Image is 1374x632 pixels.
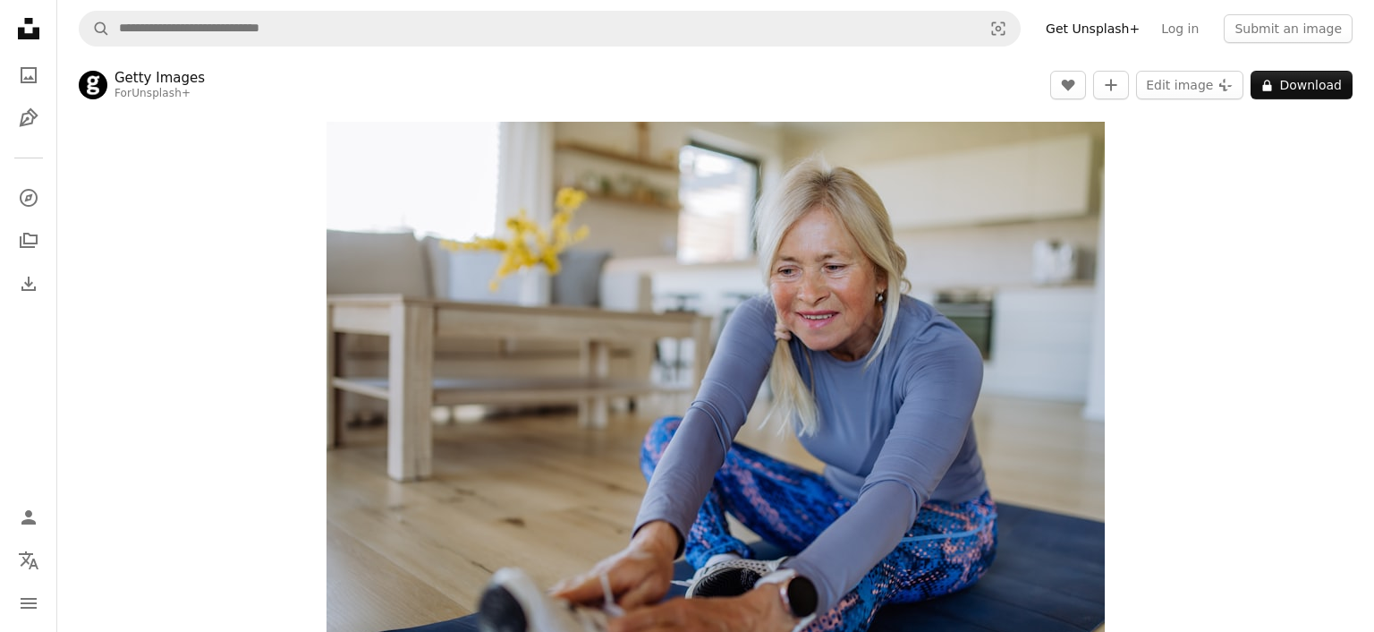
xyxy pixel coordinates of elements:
div: For [114,87,205,101]
a: Unsplash+ [131,87,191,99]
button: Search Unsplash [80,12,110,46]
img: Go to Getty Images's profile [79,71,107,99]
button: Add to Collection [1093,71,1129,99]
a: Get Unsplash+ [1035,14,1150,43]
a: Photos [11,57,47,93]
a: Log in / Sign up [11,500,47,535]
form: Find visuals sitewide [79,11,1021,47]
a: Download History [11,266,47,302]
button: Menu [11,585,47,621]
a: Log in [1150,14,1209,43]
button: Visual search [977,12,1020,46]
a: Illustrations [11,100,47,136]
button: Edit image [1136,71,1243,99]
button: Language [11,542,47,578]
button: Like [1050,71,1086,99]
a: Getty Images [114,69,205,87]
button: Submit an image [1224,14,1353,43]
a: Explore [11,180,47,216]
a: Collections [11,223,47,259]
button: Download [1251,71,1353,99]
